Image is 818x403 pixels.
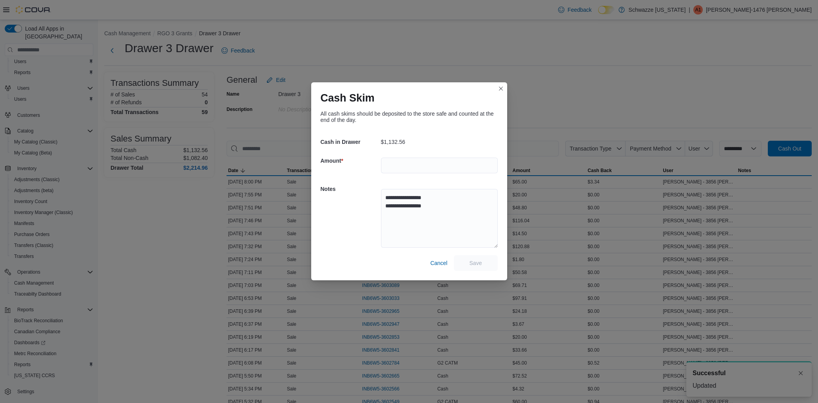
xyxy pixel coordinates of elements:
[427,255,451,271] button: Cancel
[454,255,498,271] button: Save
[321,181,379,197] h5: Notes
[321,111,498,123] div: All cash skims should be deposited to the store safe and counted at the end of the day.
[321,92,375,104] h1: Cash Skim
[496,84,506,93] button: Closes this modal window
[430,259,448,267] span: Cancel
[381,139,405,145] p: $1,132.56
[470,259,482,267] span: Save
[321,153,379,169] h5: Amount
[321,134,379,150] h5: Cash in Drawer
